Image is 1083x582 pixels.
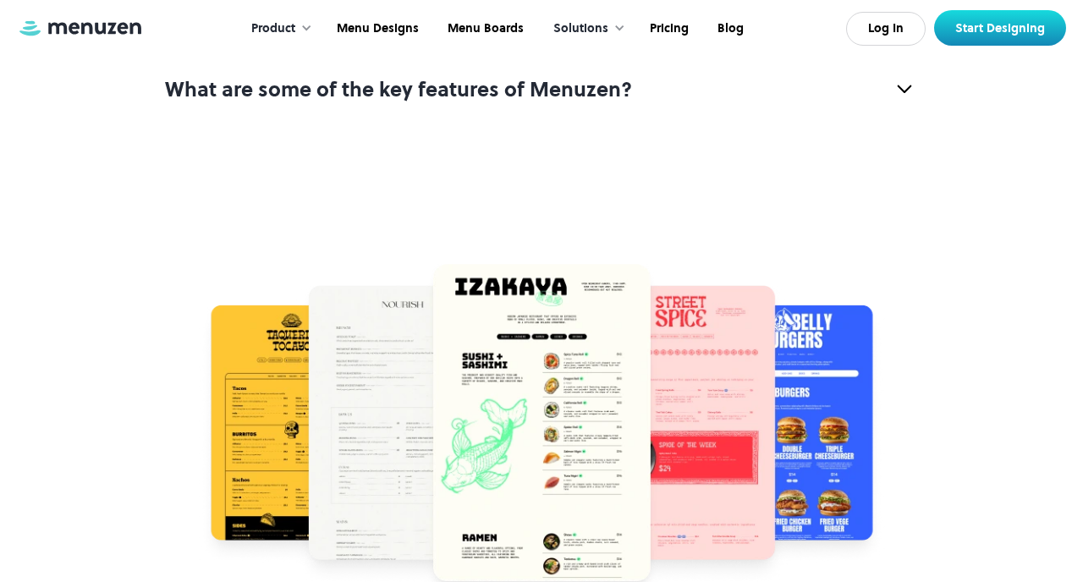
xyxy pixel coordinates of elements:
a: Blog [701,3,756,55]
div: Product [251,19,295,38]
div: Product [234,3,321,55]
a: Log In [846,12,926,46]
div: Solutions [553,19,608,38]
a: Menu Boards [432,3,536,55]
strong: What are some of the key features of Menuzen? [165,75,632,103]
div: Solutions [536,3,634,55]
a: Start Designing [934,10,1066,46]
a: Menu Designs [321,3,432,55]
a: Pricing [634,3,701,55]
